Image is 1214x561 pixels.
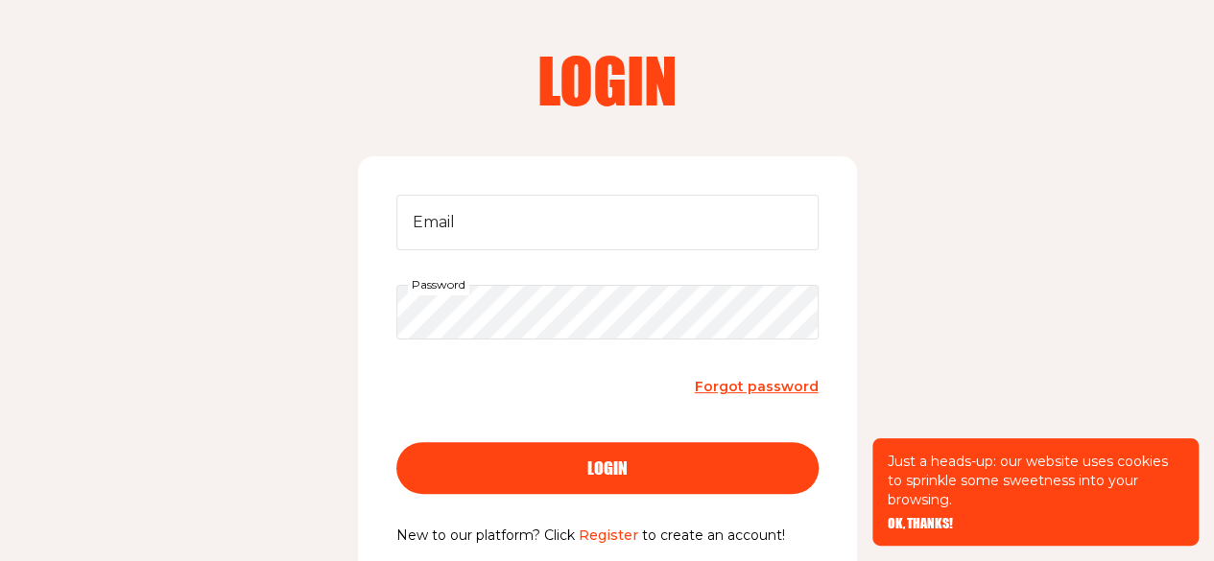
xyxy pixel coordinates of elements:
a: Forgot password [695,374,819,400]
h2: Login [362,49,853,110]
label: Password [408,274,469,295]
p: Just a heads-up: our website uses cookies to sprinkle some sweetness into your browsing. [888,452,1183,509]
span: Forgot password [695,378,819,395]
a: Register [579,526,638,544]
input: Password [396,285,819,339]
p: New to our platform? Click to create an account! [396,525,819,548]
input: Email [396,195,819,250]
button: OK, THANKS! [888,517,953,530]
